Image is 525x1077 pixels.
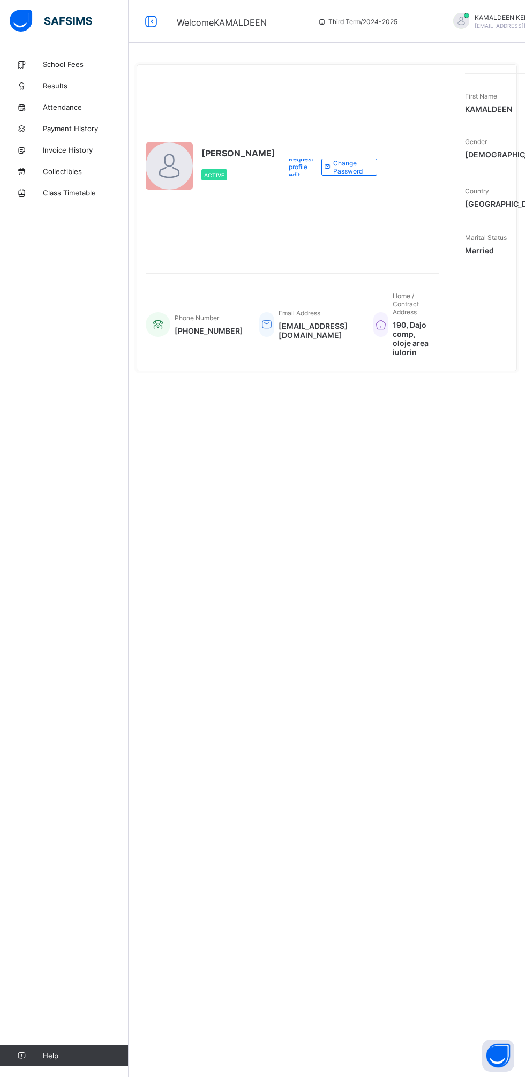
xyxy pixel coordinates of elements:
span: [EMAIL_ADDRESS][DOMAIN_NAME] [279,321,357,340]
span: Country [465,187,489,195]
span: Payment History [43,124,129,133]
span: Home / Contract Address [393,292,419,316]
span: Marital Status [465,234,507,242]
span: 190, Dajo comp, oloje area iulorin [393,320,429,357]
span: session/term information [318,18,397,26]
span: Active [204,172,224,178]
span: Email Address [279,309,320,317]
span: Gender [465,138,487,146]
span: [PERSON_NAME] [201,148,275,159]
span: Invoice History [43,146,129,154]
img: safsims [10,10,92,32]
button: Open asap [482,1040,514,1072]
span: First Name [465,92,497,100]
span: Attendance [43,103,129,111]
span: School Fees [43,60,129,69]
span: [PHONE_NUMBER] [175,326,243,335]
span: Phone Number [175,314,219,322]
span: Class Timetable [43,189,129,197]
span: Request profile edit [289,155,313,179]
span: Collectibles [43,167,129,176]
span: Results [43,81,129,90]
span: Welcome KAMALDEEN [177,17,267,28]
span: Help [43,1051,128,1060]
span: Change Password [333,159,369,175]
